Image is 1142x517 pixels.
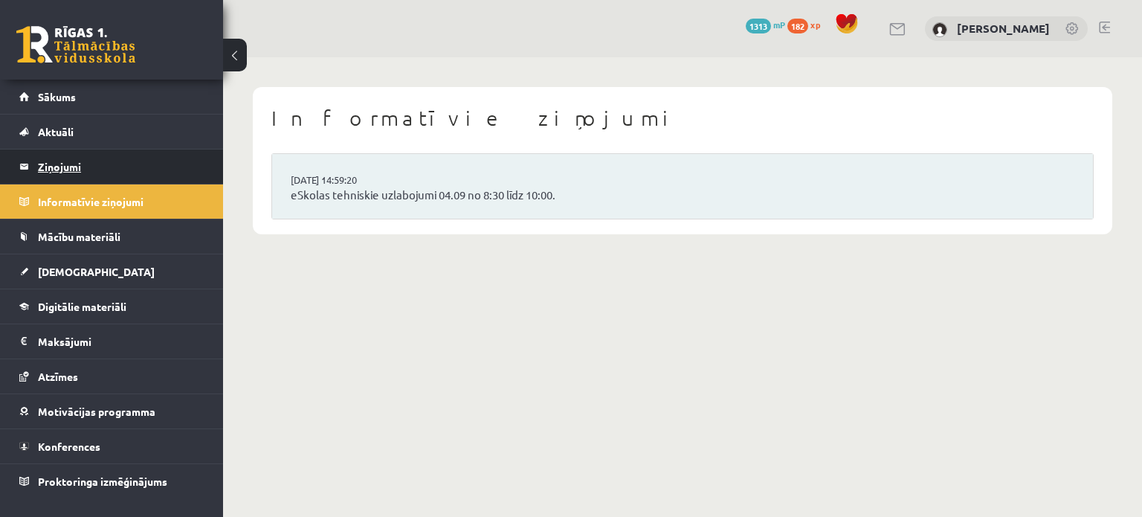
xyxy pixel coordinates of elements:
[19,184,204,219] a: Informatīvie ziņojumi
[19,115,204,149] a: Aktuāli
[19,464,204,498] a: Proktoringa izmēģinājums
[38,475,167,488] span: Proktoringa izmēģinājums
[38,370,78,383] span: Atzīmes
[38,440,100,453] span: Konferences
[810,19,820,30] span: xp
[19,254,204,289] a: [DEMOGRAPHIC_DATA]
[38,405,155,418] span: Motivācijas programma
[291,187,1074,204] a: eSkolas tehniskie uzlabojumi 04.09 no 8:30 līdz 10:00.
[932,22,947,37] img: Gustavs Ivansons
[746,19,785,30] a: 1313 mP
[38,265,155,278] span: [DEMOGRAPHIC_DATA]
[746,19,771,33] span: 1313
[19,429,204,463] a: Konferences
[787,19,808,33] span: 182
[19,324,204,359] a: Maksājumi
[19,219,204,254] a: Mācību materiāli
[38,324,204,359] legend: Maksājumi
[787,19,828,30] a: 182 xp
[19,359,204,394] a: Atzīmes
[271,106,1094,131] h1: Informatīvie ziņojumi
[38,125,74,138] span: Aktuāli
[16,26,135,63] a: Rīgas 1. Tālmācības vidusskola
[291,173,402,187] a: [DATE] 14:59:20
[38,150,204,184] legend: Ziņojumi
[773,19,785,30] span: mP
[38,300,126,313] span: Digitālie materiāli
[957,21,1050,36] a: [PERSON_NAME]
[38,184,204,219] legend: Informatīvie ziņojumi
[19,289,204,324] a: Digitālie materiāli
[38,230,120,243] span: Mācību materiāli
[19,394,204,428] a: Motivācijas programma
[19,80,204,114] a: Sākums
[38,90,76,103] span: Sākums
[19,150,204,184] a: Ziņojumi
